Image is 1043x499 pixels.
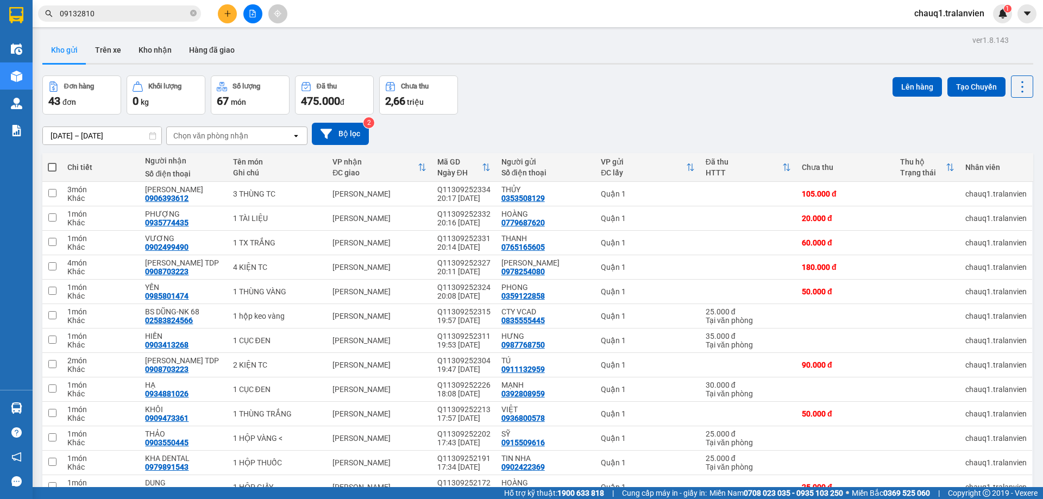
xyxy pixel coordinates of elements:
div: Ghi chú [233,168,322,177]
div: PHẠM QUỲNH TDP [145,258,222,267]
div: Quận 1 [601,361,694,369]
th: Toggle SortBy [327,153,431,182]
div: Khác [67,438,134,447]
div: 0353508129 [501,194,545,203]
button: Kho gửi [42,37,86,63]
button: Tạo Chuyến [947,77,1006,97]
div: Quận 1 [601,434,694,443]
div: 1 THÙNG TRẮNG [233,409,322,418]
div: 0835555445 [501,316,545,325]
div: PHONG [501,283,590,292]
div: KHÔI [145,405,222,414]
div: PHẠM QUỲNH TDP [145,356,222,365]
span: đơn [62,98,76,106]
div: Q11309252331 [437,234,491,243]
div: 180.000 đ [802,263,889,271]
span: 67 [217,94,229,108]
span: 0 [133,94,139,108]
div: Số điện thoại [145,169,222,178]
div: HIỀN [145,332,222,340]
th: Toggle SortBy [432,153,496,182]
div: [PERSON_NAME] [332,483,426,491]
div: 20.000 đ [802,214,889,223]
div: Q11309252191 [437,454,491,463]
div: Tại văn phòng [706,389,791,398]
div: SỸ [501,429,590,438]
div: 19:47 [DATE] [437,365,491,374]
div: Khác [67,414,134,422]
div: ĐC lấy [601,168,686,177]
div: 0985801474 [145,292,189,300]
div: 02583824566 [145,316,193,325]
div: Quận 1 [601,336,694,345]
button: Kho nhận [130,37,180,63]
div: TIN NHA [501,454,590,463]
div: Khác [67,194,134,203]
button: plus [218,4,237,23]
div: 0392808959 [501,389,545,398]
div: HỒ NHƯ THỦY [145,185,222,194]
div: 25.000 đ [706,454,791,463]
div: 2 KIỆN TC [233,361,322,369]
div: [PERSON_NAME] [332,336,426,345]
div: TÚ [501,356,590,365]
img: icon-new-feature [998,9,1008,18]
div: chauq1.tralanvien [965,238,1027,247]
div: 17:10 [DATE] [437,487,491,496]
div: 4 món [67,258,134,267]
div: 0935774435 [145,218,189,227]
div: Tại văn phòng [706,316,791,325]
div: 1 món [67,283,134,292]
div: HTTT [706,168,782,177]
div: 20:14 [DATE] [437,243,491,251]
strong: 0708 023 035 - 0935 103 250 [744,489,843,497]
span: món [231,98,246,106]
div: Quận 1 [601,312,694,320]
button: Lên hàng [893,77,942,97]
div: Q11309252311 [437,332,491,340]
div: Chọn văn phòng nhận [173,130,248,141]
th: Toggle SortBy [895,153,960,182]
div: Quận 1 [601,263,694,271]
img: warehouse-icon [11,71,22,82]
div: 4 KIỆN TC [233,263,322,271]
button: caret-down [1017,4,1036,23]
div: 60.000 đ [802,238,889,247]
button: Chưa thu2,66 triệu [379,75,458,115]
div: Quận 1 [601,483,694,491]
div: [PERSON_NAME] [332,190,426,198]
div: 0902422369 [501,463,545,471]
div: Khác [67,218,134,227]
div: 90.000 đ [802,361,889,369]
div: 0987768750 [501,340,545,349]
div: [PERSON_NAME] [332,385,426,394]
div: [PERSON_NAME] [332,409,426,418]
strong: 0369 525 060 [883,489,930,497]
div: Khác [67,267,134,276]
div: HẠ [145,381,222,389]
span: Hỗ trợ kỹ thuật: [504,487,604,499]
div: 17:57 [DATE] [437,414,491,422]
div: 19:53 [DATE] [437,340,491,349]
div: 20:08 [DATE] [437,292,491,300]
div: chauq1.tralanvien [965,434,1027,443]
span: caret-down [1022,9,1032,18]
div: Q11309252315 [437,307,491,316]
div: Quận 1 [601,238,694,247]
div: Tên món [233,157,322,166]
div: 0908703223 [145,267,189,276]
div: MẠNH [501,381,590,389]
div: PHƯỢNG [145,210,222,218]
sup: 2 [363,117,374,128]
img: logo-vxr [9,7,23,23]
div: ver 1.8.143 [972,34,1009,46]
div: 0902499490 [145,243,189,251]
div: 0911132959 [501,365,545,374]
div: 1 CỤC ĐEN [233,385,322,394]
div: chauq1.tralanvien [965,263,1027,271]
span: close-circle [190,10,197,16]
span: | [938,487,940,499]
div: 1 món [67,429,134,438]
span: đ [340,98,344,106]
img: warehouse-icon [11,98,22,109]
